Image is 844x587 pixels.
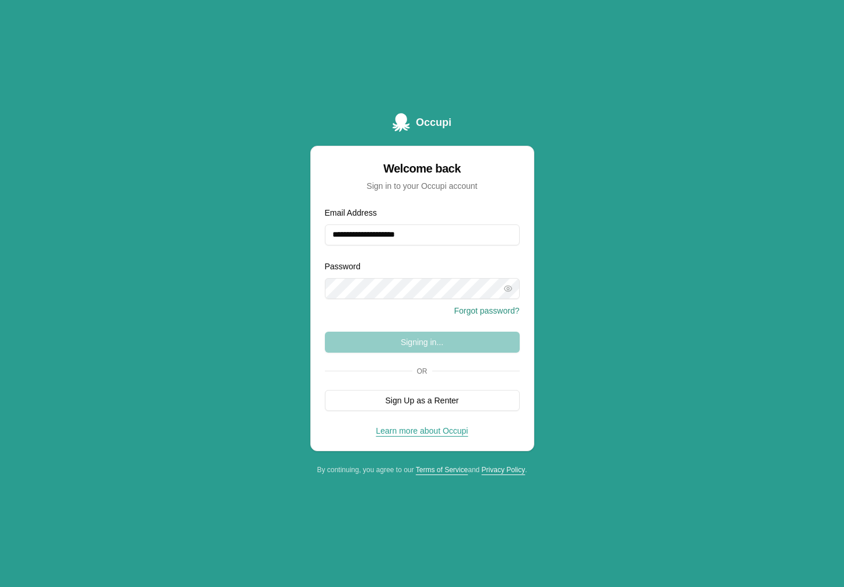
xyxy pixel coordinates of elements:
a: Terms of Service [416,466,468,474]
span: Occupi [416,114,451,131]
div: By continuing, you agree to our and . [310,465,534,474]
button: Forgot password? [454,305,519,317]
span: Or [412,367,432,376]
a: Occupi [393,113,451,132]
label: Password [325,262,360,271]
a: Learn more about Occupi [376,426,468,435]
a: Privacy Policy [482,466,526,474]
div: Welcome back [325,160,520,177]
label: Email Address [325,208,377,217]
div: Sign in to your Occupi account [325,180,520,192]
button: Sign Up as a Renter [325,390,520,411]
